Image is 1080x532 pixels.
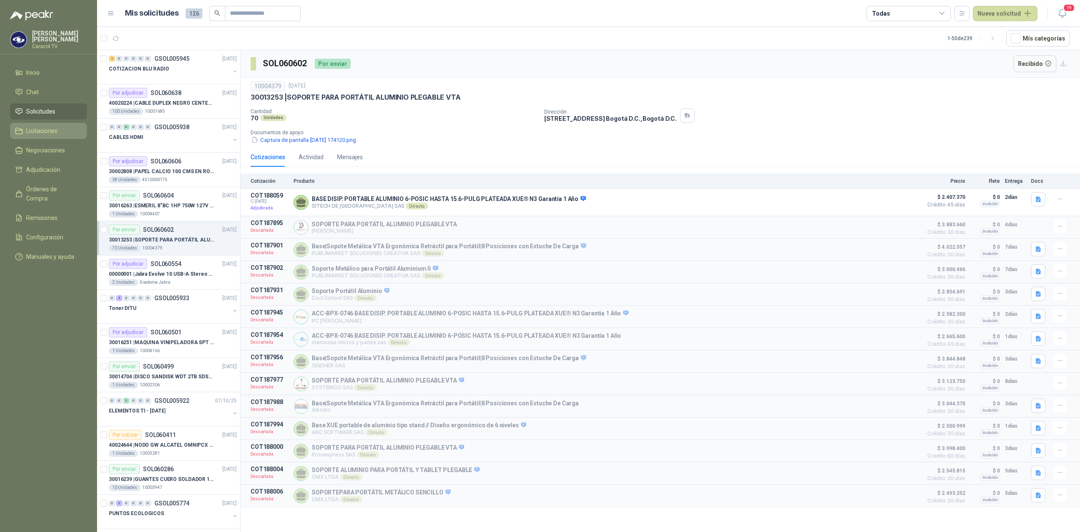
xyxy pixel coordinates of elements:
[109,236,214,244] p: 30013253 | SOPORTE PARA PORTÁTIL ALUMINIO PLEGABLE VTA
[145,398,151,404] div: 0
[406,203,428,209] div: Directo
[130,56,137,62] div: 0
[143,364,174,369] p: SOL060499
[130,124,137,130] div: 0
[312,272,444,279] p: PUBLIMARKET SOLUCIONES CREATIVA SAS
[214,10,220,16] span: search
[97,324,240,358] a: Por adjudicarSOL060501[DATE] 30016251 |MAQUINA VINIPELADORA SPT M 10 – 501 Unidades10004166
[312,288,389,295] p: Soporte Portátil Aluminio
[251,399,289,405] p: COT187988
[923,476,965,481] span: Crédito 30 días
[26,165,60,174] span: Adjudicación
[109,270,214,278] p: 00000001 | Jabra Evolve 10 USB-A Stereo HSC200
[109,202,214,210] p: 30016263 | ESMERIL 8"BC 1HP 750W 127V 3450RPM URREA
[140,450,160,457] p: 10003281
[109,382,138,388] div: 1 Unidades
[10,181,87,206] a: Órdenes de Compra
[222,157,237,166] p: [DATE]
[260,114,286,121] div: Unidades
[138,124,144,130] div: 0
[138,56,144,62] div: 0
[312,228,457,234] p: [PERSON_NAME]
[130,295,137,301] div: 0
[154,500,189,506] p: GSOL005774
[312,265,444,273] p: Soporte Metálico para Portátil Aluminium II
[544,109,677,115] p: Dirección
[145,56,151,62] div: 0
[140,211,160,217] p: 10004407
[1031,178,1048,184] p: Docs
[312,444,464,452] p: SOPORTE PARA PORTÁTIL ALUMINIO PLEGABLE VTA
[312,339,621,346] p: memorias micros y partes sas
[1005,287,1026,297] p: 3 días
[26,87,39,97] span: Chat
[10,142,87,158] a: Negociaciones
[116,398,122,404] div: 0
[948,32,999,45] div: 1 - 50 de 239
[145,124,151,130] div: 0
[116,500,122,506] div: 3
[294,220,308,234] img: Company Logo
[923,242,965,252] span: $ 4.022.557
[251,443,289,450] p: COT188000
[251,264,289,271] p: COT187902
[222,123,237,131] p: [DATE]
[312,400,579,407] p: Base|Sopote Metálica VTA Ergonómica Retráctil para Portátil|8 Posiciones con Estuche De Carga
[251,331,289,338] p: COT187954
[123,398,130,404] div: 5
[251,354,289,361] p: COT187956
[97,358,240,392] a: Por enviarSOL060499[DATE] 30014704 |DISCO SANDISK WDT 2TB SDSSDE61-2T00-G251 Unidades10002306
[1005,354,1026,364] p: 3 días
[109,407,165,415] p: ELEMENTOS TI - [DATE]
[923,409,965,414] span: Crédito 30 días
[32,30,87,42] p: [PERSON_NAME] [PERSON_NAME]
[970,264,1000,274] p: $ 0
[312,422,526,429] p: Base XUE portable de aluminio tipo stand // Diseño ergonómico de 6 niveles
[251,450,289,459] p: Descartada
[251,220,289,226] p: COT187895
[923,297,965,302] span: Crédito 30 días
[251,421,289,428] p: COT187994
[544,115,677,122] p: [STREET_ADDRESS] Bogotá D.C. , Bogotá D.C.
[1005,178,1026,184] p: Entrega
[222,89,237,97] p: [DATE]
[123,500,130,506] div: 0
[251,192,289,199] p: COT188059
[970,466,1000,476] p: $ 0
[140,347,160,354] p: 10004166
[357,451,379,458] div: Directo
[154,398,189,404] p: GSOL005922
[109,498,238,525] a: 0 3 0 0 0 0 GSOL005774[DATE] PUNTOS ECOLOGICOS
[138,295,144,301] div: 0
[97,255,240,290] a: Por adjudicarSOL060554[DATE] 00000001 |Jabra Evolve 10 USB-A Stereo HSC2002 UnidadesDiadema-Jabra
[140,382,160,388] p: 10002306
[251,109,537,114] p: Cantidad
[143,193,174,198] p: SOL060604
[294,310,308,324] img: Company Logo
[970,242,1000,252] p: $ 0
[294,178,918,184] p: Producto
[970,443,1000,453] p: $ 0
[109,88,147,98] div: Por adjudicar
[312,310,629,318] p: ACC-BPX-0746 BASE DISIP. PORTABLE ALUMINIO 6-POSIC HASTA 15.6-PULG PLATEADA XUE® N3 Garantía 1 Año
[251,242,289,249] p: COT187901
[251,428,289,436] p: Descartada
[109,293,238,320] a: 0 4 0 0 0 0 GSOL005933[DATE] Toner DITU
[312,355,586,362] p: Base|Sopote Metálica VTA Ergonómica Retráctil para Portátil|8 Posiciones con Estuche De Carga
[970,354,1000,364] p: $ 0
[923,354,965,364] span: $ 3.844.848
[970,178,1000,184] p: Flete
[312,195,586,203] p: BASE DISIP. PORTABLE ALUMINIO 6-POSIC HASTA 15.6-PULG PLATEADA XUE® N3 Garantía 1 Año
[109,190,140,201] div: Por enviar
[980,295,1000,302] div: Incluido
[1005,242,1026,252] p: 7 días
[294,332,308,346] img: Company Logo
[1005,376,1026,386] p: 8 días
[116,56,122,62] div: 0
[312,362,586,369] p: SINDHER SAS
[354,384,376,391] div: Directo
[251,309,289,316] p: COT187945
[970,376,1000,386] p: $ 0
[109,133,143,141] p: CABLES HDMI
[222,226,237,234] p: [DATE]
